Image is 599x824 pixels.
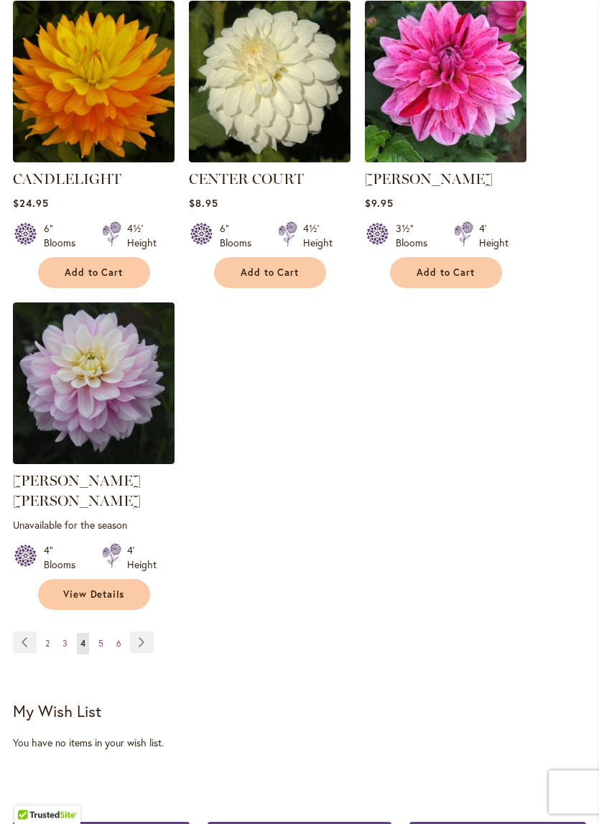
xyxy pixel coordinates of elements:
a: [PERSON_NAME] [365,171,493,188]
iframe: Launch Accessibility Center [11,773,51,813]
div: You have no items in your wish list. [13,736,586,751]
a: CENTER COURT [189,152,350,166]
img: Charlotte Mae [13,303,175,465]
img: CHA CHING [365,1,526,163]
button: Add to Cart [390,258,502,289]
a: [PERSON_NAME] [PERSON_NAME] [13,473,141,510]
span: $24.95 [13,197,49,210]
a: 2 [42,634,53,655]
a: CENTER COURT [189,171,304,188]
span: 2 [45,639,50,649]
span: 4 [80,639,85,649]
p: Unavailable for the season [13,519,175,532]
span: 5 [98,639,103,649]
div: 4' Height [479,222,509,251]
a: CHA CHING [365,152,526,166]
div: 4" Blooms [44,544,85,573]
span: Add to Cart [241,267,299,279]
div: 6" Blooms [44,222,85,251]
a: 5 [95,634,107,655]
button: Add to Cart [38,258,150,289]
a: CANDLELIGHT [13,171,121,188]
span: View Details [63,589,125,601]
img: CENTER COURT [189,1,350,163]
span: 3 [62,639,68,649]
div: 4' Height [127,544,157,573]
div: 4½' Height [303,222,333,251]
div: 3½" Blooms [396,222,437,251]
a: 6 [113,634,125,655]
a: 3 [59,634,71,655]
a: Charlotte Mae [13,454,175,468]
button: Add to Cart [214,258,326,289]
span: $9.95 [365,197,394,210]
strong: My Wish List [13,701,101,722]
div: 4½' Height [127,222,157,251]
img: CANDLELIGHT [13,1,175,163]
a: View Details [38,580,150,611]
span: 6 [116,639,121,649]
span: Add to Cart [65,267,124,279]
span: Add to Cart [417,267,475,279]
a: CANDLELIGHT [13,152,175,166]
div: 6" Blooms [220,222,261,251]
span: $8.95 [189,197,218,210]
